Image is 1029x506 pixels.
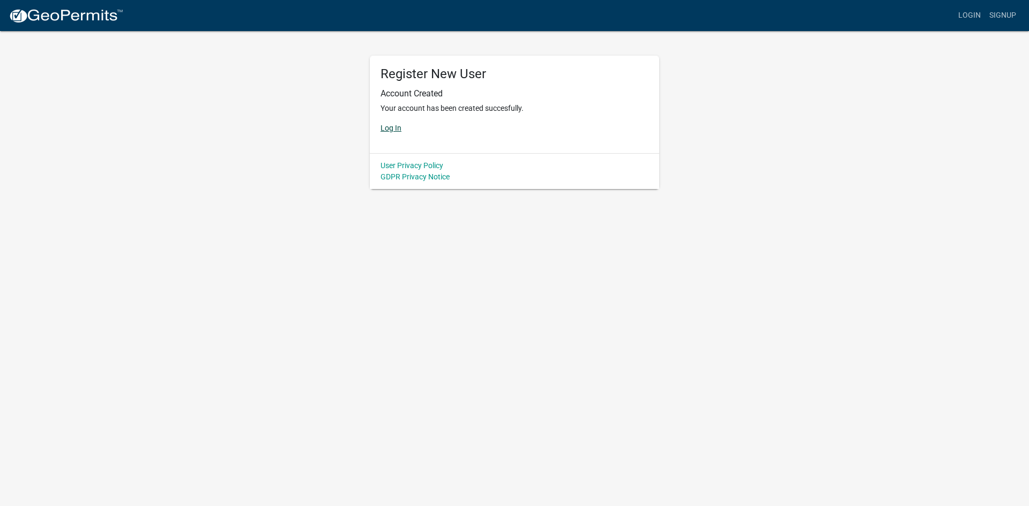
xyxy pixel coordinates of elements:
[954,5,985,26] a: Login
[381,66,648,82] h5: Register New User
[381,103,648,114] p: Your account has been created succesfully.
[985,5,1020,26] a: Signup
[381,88,648,99] h6: Account Created
[381,172,450,181] a: GDPR Privacy Notice
[381,161,443,170] a: User Privacy Policy
[381,124,401,132] a: Log In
